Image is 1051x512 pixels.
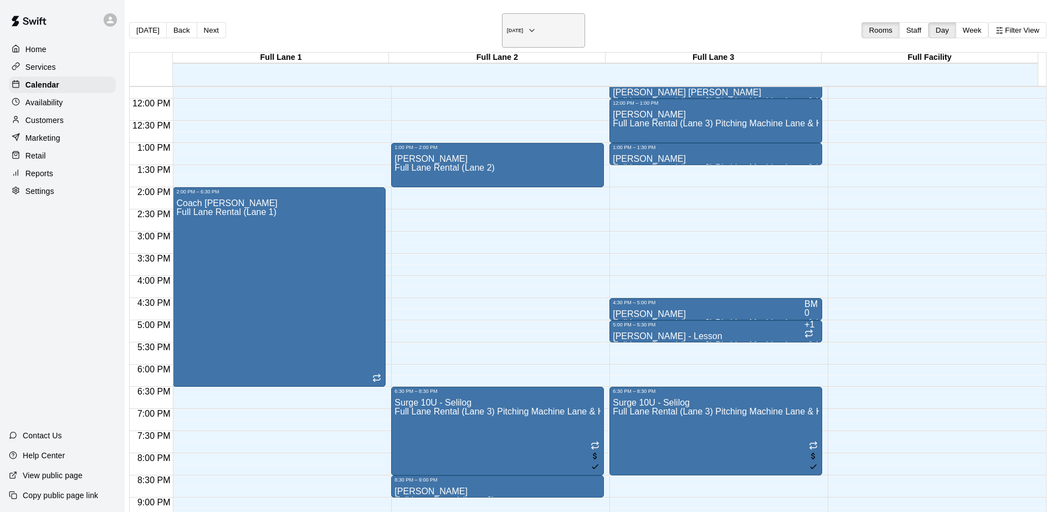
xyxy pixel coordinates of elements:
div: 5:00 PM – 5:30 PM: Mabry - Lesson [609,320,822,342]
p: Retail [25,150,46,161]
span: 3:00 PM [135,232,173,241]
span: Recurring event [591,442,599,452]
button: Next [197,22,226,38]
div: 5:00 PM – 5:30 PM [613,322,819,327]
span: 12:30 PM [130,121,173,130]
span: Recurring event [372,375,381,384]
h6: [DATE] [507,28,524,33]
span: 3:30 PM [135,254,173,263]
span: 5:00 PM [135,320,173,330]
span: Full Lane Rental (Lane 3) Pitching Machine Lane & HitTrax [613,407,844,416]
div: 1:00 PM – 2:00 PM: Jeffrey Riley [391,143,604,187]
div: 4:30 PM – 5:00 PM: Mabry [609,298,822,320]
span: Recurring event [804,330,813,340]
button: Rooms [862,22,899,38]
div: Full Facility [822,53,1038,63]
div: 11:30 AM – 12:00 PM: Robert Lee [609,76,822,99]
a: Services [9,59,116,75]
p: Marketing [25,132,60,144]
span: 8:30 PM [135,475,173,485]
div: 1:00 PM – 1:30 PM: Jerrett Sandridge [609,143,822,165]
span: 4:00 PM [135,276,173,285]
span: BM [804,299,818,309]
div: 8:30 PM – 9:00 PM: Ezra Sinquefield [391,475,604,498]
div: 12:00 PM – 1:00 PM: Jerrett Sandridge [609,99,822,143]
button: [DATE] [502,13,585,48]
div: Full Lane 3 [606,53,822,63]
p: Copy public page link [23,490,98,501]
div: 2:00 PM – 6:30 PM: Coach Wes [173,187,386,387]
span: Recurring event [809,442,818,452]
span: Full Lane Rental (Lane 1) [176,207,276,217]
a: Availability [9,94,116,111]
span: +1 [804,320,814,329]
div: 8:30 PM – 9:00 PM [394,477,601,483]
p: Calendar [25,79,59,90]
span: Full Lane Rental (Lane 2) [394,163,495,172]
span: 9:00 PM [135,498,173,507]
span: 7:00 PM [135,409,173,418]
p: Home [25,44,47,55]
button: Staff [899,22,929,38]
span: 6:00 PM [135,365,173,374]
span: Brandon Mabry [804,300,818,318]
button: Week [956,22,989,38]
div: 2:00 PM – 6:30 PM [176,189,382,194]
span: 2:30 PM [135,209,173,219]
button: Filter View [988,22,1047,38]
div: Brandon Mabry [804,300,818,309]
a: Retail [9,147,116,164]
a: Reports [9,165,116,182]
span: All customers have paid [591,453,599,473]
button: Day [929,22,956,38]
span: Full Lane Rental (Lane 3) Pitching Machine Lane & HitTrax [613,119,844,128]
div: 6:30 PM – 8:30 PM [613,388,819,394]
button: Back [166,22,197,38]
span: All customers have paid [809,453,818,473]
a: Marketing [9,130,116,146]
div: 6:30 PM – 8:30 PM: Surge 10U - Selilog [391,387,604,475]
p: View public page [23,470,83,481]
div: Full Lane 1 [173,53,389,63]
p: Services [25,62,56,73]
span: 7:30 PM [135,431,173,441]
p: Customers [25,115,64,126]
a: Home [9,41,116,58]
p: Contact Us [23,430,62,441]
span: 4:30 PM [135,298,173,308]
div: 12:00 PM – 1:00 PM [613,100,819,106]
span: 8:00 PM [135,453,173,463]
span: 5:30 PM [135,342,173,352]
span: Full Lane Rental (Lane 3) Pitching Machine Lane & HitTrax [613,96,844,106]
p: Help Center [23,450,65,461]
div: 6:30 PM – 8:30 PM [394,388,601,394]
a: Settings [9,183,116,199]
button: [DATE] [129,22,167,38]
a: Customers [9,112,116,129]
div: 6:30 PM – 8:30 PM: Surge 10U - Selilog [609,387,822,475]
span: 1:30 PM [135,165,173,175]
div: 4:30 PM – 5:00 PM [613,300,819,305]
p: Availability [25,97,63,108]
div: 1:00 PM – 2:00 PM [394,145,601,150]
span: Full Lane Rental (Lane 2) [394,495,495,505]
div: 1:00 PM – 1:30 PM [613,145,819,150]
a: Calendar [9,76,116,93]
p: Reports [25,168,53,179]
span: Full Lane Rental (Lane 3) Pitching Machine Lane & HitTrax [613,163,844,172]
span: 0 [804,308,809,318]
span: 1:00 PM [135,143,173,152]
div: Full Lane 2 [389,53,605,63]
p: Settings [25,186,54,197]
span: Full Lane Rental (Lane 3) Pitching Machine Lane & HitTrax [613,318,844,327]
span: 6:30 PM [135,387,173,396]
